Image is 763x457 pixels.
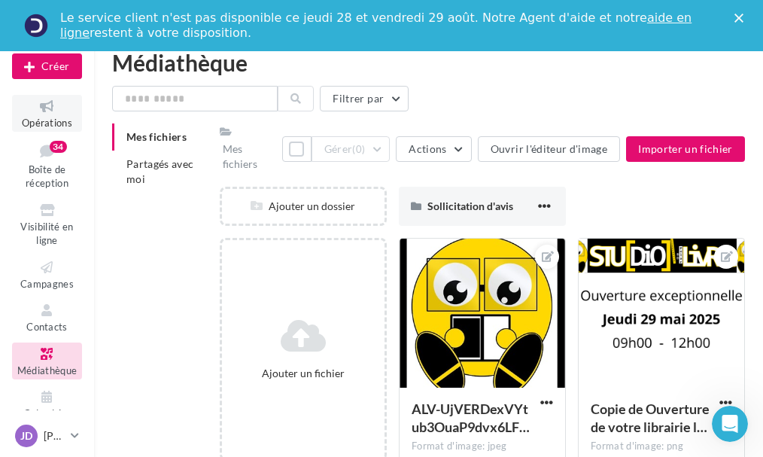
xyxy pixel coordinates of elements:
[352,143,365,155] span: (0)
[23,407,71,419] span: Calendrier
[12,422,82,450] a: JD [PERSON_NAME]
[20,278,74,290] span: Campagnes
[12,53,82,79] div: Nouvelle campagne
[222,199,385,214] div: Ajouter un dossier
[12,53,82,79] button: Créer
[320,86,409,111] button: Filtrer par
[24,14,48,38] img: Profile image for Service-Client
[12,95,82,132] a: Opérations
[427,200,513,212] span: Sollicitation d'avis
[12,256,82,293] a: Campagnes
[12,199,82,250] a: Visibilité en ligne
[112,51,745,74] div: Médiathèque
[478,136,620,162] button: Ouvrir l'éditeur d'image
[12,343,82,379] a: Médiathèque
[22,117,72,129] span: Opérations
[12,299,82,336] a: Contacts
[126,157,194,185] span: Partagés avec moi
[60,11,692,40] a: aide en ligne
[734,14,749,23] div: Fermer
[312,136,391,162] button: Gérer(0)
[44,428,65,443] p: [PERSON_NAME]
[228,366,378,381] div: Ajouter un fichier
[223,142,276,172] div: Mes fichiers
[12,138,82,193] a: Boîte de réception34
[26,163,68,190] span: Boîte de réception
[50,141,67,153] div: 34
[20,428,32,443] span: JD
[591,401,710,435] span: Copie de Ouverture de votre librairie les dimanches suivants Dimanche 04 décembre 2022
[60,11,715,41] div: Le service client n'est pas disponible ce jeudi 28 et vendredi 29 août. Notre Agent d'aide et not...
[12,385,82,422] a: Calendrier
[26,321,68,333] span: Contacts
[412,401,530,435] span: ALV-UjVERDexVYtub3OuaP9dvx6LFIyYkkUinu6HfQi4yc6d8B_6VSj4
[20,221,73,247] span: Visibilité en ligne
[626,136,745,162] button: Importer un fichier
[638,142,733,155] span: Importer un fichier
[591,440,732,453] div: Format d'image: png
[712,406,748,442] iframe: Intercom live chat
[396,136,471,162] button: Actions
[412,440,553,453] div: Format d'image: jpeg
[126,130,187,143] span: Mes fichiers
[409,142,446,155] span: Actions
[17,364,78,376] span: Médiathèque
